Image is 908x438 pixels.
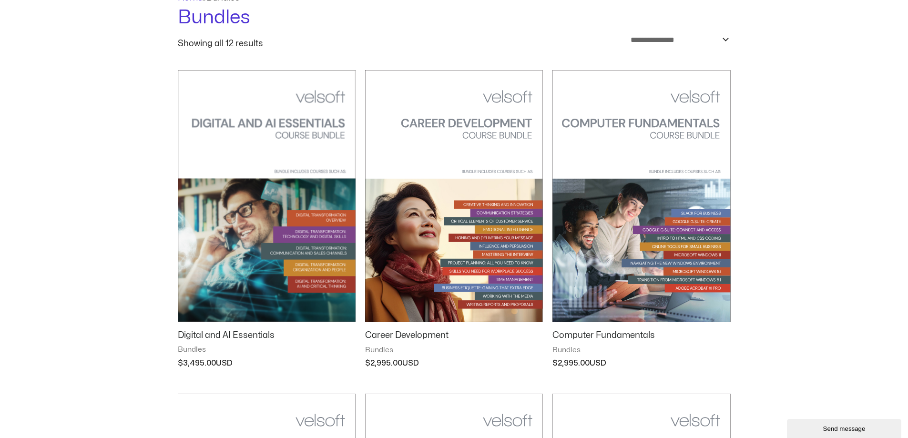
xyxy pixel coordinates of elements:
[365,359,402,367] bdi: 2,995.00
[624,31,731,49] select: Shop order
[365,359,370,367] span: $
[178,330,356,345] a: Digital and AI Essentials
[552,330,730,345] a: Computer Fundamentals
[178,330,356,341] h2: Digital and AI Essentials
[552,359,590,367] bdi: 2,995.00
[787,417,903,438] iframe: chat widget
[178,345,356,355] span: Bundles
[365,330,543,345] a: Career Development
[178,359,183,367] span: $
[365,70,543,322] img: career development training course bundle
[552,346,730,355] span: Bundles
[365,346,543,355] span: Bundles
[552,359,558,367] span: $
[552,70,730,322] img: computer fundamentals courseware bundle
[178,4,731,31] h1: Bundles
[178,359,216,367] bdi: 3,495.00
[365,330,543,341] h2: Career Development
[178,40,263,48] p: Showing all 12 results
[552,330,730,341] h2: Computer Fundamentals
[178,70,356,322] img: Digital and AI Essentials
